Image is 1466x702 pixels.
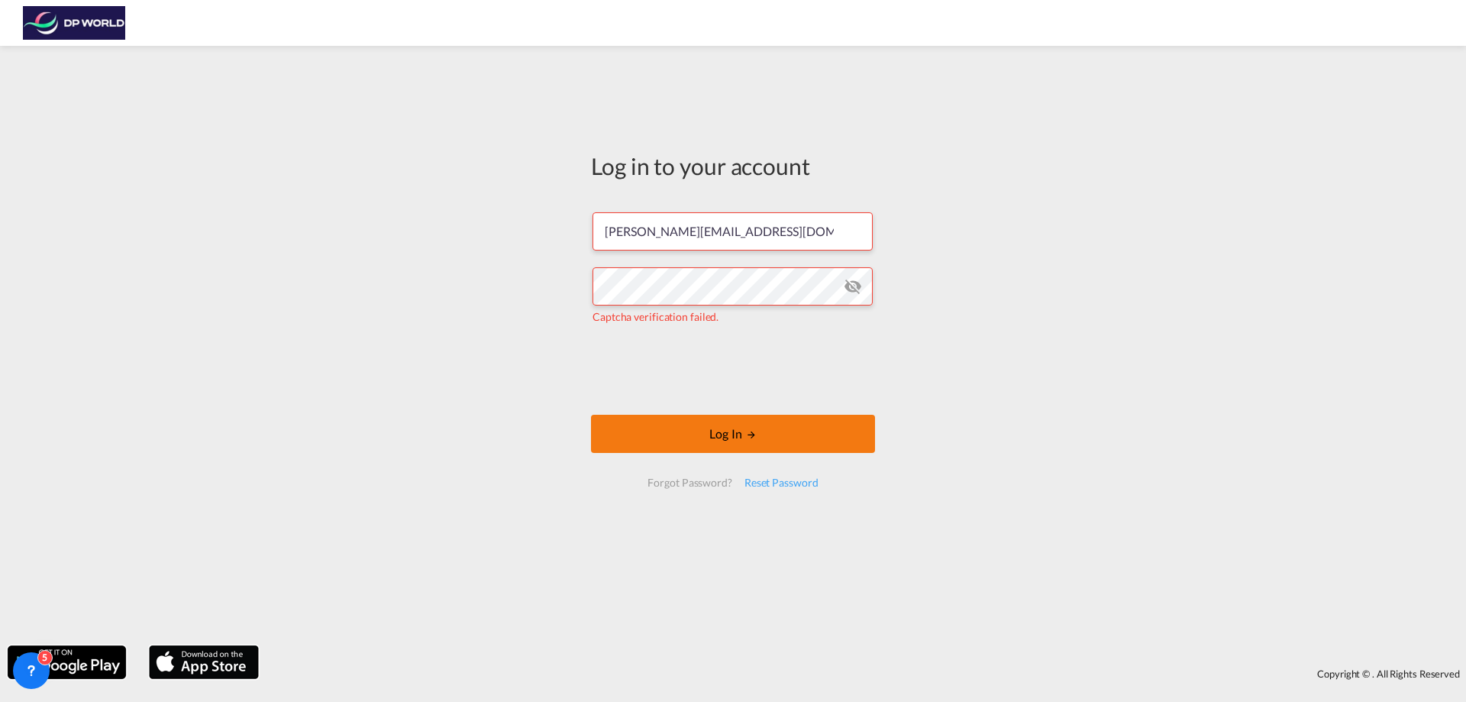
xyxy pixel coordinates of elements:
md-icon: icon-eye-off [844,277,862,296]
img: google.png [6,644,128,681]
input: Enter email/phone number [593,212,873,251]
div: Log in to your account [591,150,875,182]
img: c08ca190194411f088ed0f3ba295208c.png [23,6,126,40]
div: Copyright © . All Rights Reserved [266,661,1466,687]
img: apple.png [147,644,260,681]
button: LOGIN [591,415,875,453]
div: Reset Password [738,469,825,497]
div: Forgot Password? [641,469,738,497]
iframe: reCAPTCHA [617,340,849,400]
span: Captcha verification failed. [593,310,718,323]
